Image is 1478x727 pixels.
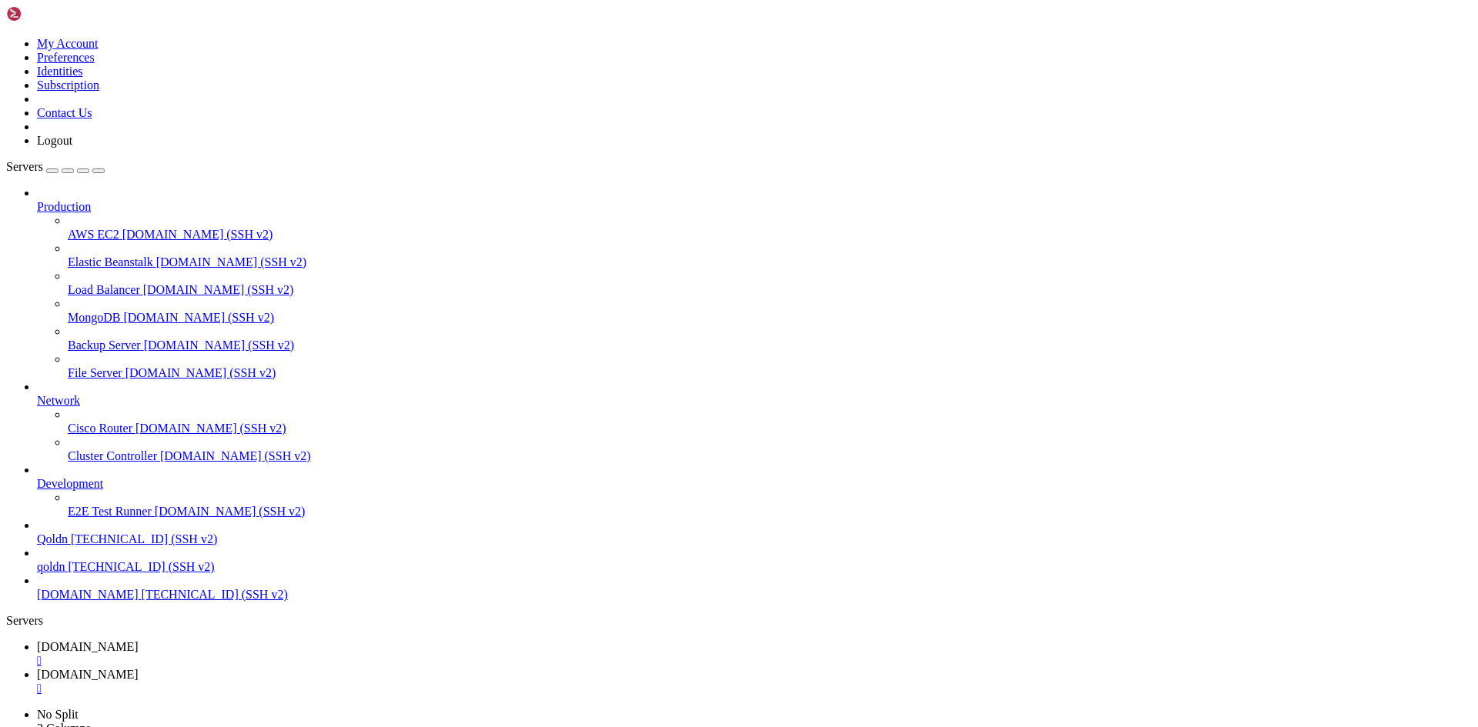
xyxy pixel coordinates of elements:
[6,608,1278,621] x-row: MONGODB_URI=mongodb://localhost:27017/ecommerce
[209,425,216,437] span: ~
[122,228,273,241] span: [DOMAIN_NAME] (SSH v2)
[351,542,357,555] span: │
[18,516,25,529] span: 3
[320,608,326,620] span: @
[240,529,265,542] span: fork
[197,516,203,529] span: │
[6,425,1278,438] x-row: pm2 restart ecommerce-backend
[6,555,12,568] span: │
[154,542,160,555] span: │
[37,200,1472,214] a: Production
[6,294,1278,307] x-row: 0 updates can be applied immediately.
[363,555,400,568] span: online
[6,137,1278,150] x-row: Processes: 182
[37,464,185,476] span: [ecommerce-backend](3) ✓
[68,505,152,518] span: E2E Test Runner
[37,380,1472,463] li: Network
[37,668,1472,695] a: qoldn.xyz
[25,490,31,502] span: │
[6,451,1278,464] x-row: Applying action restartProcessId on app [ecommerce-backend](ids: [ 3 ])
[37,640,139,653] span: [DOMAIN_NAME]
[68,338,1472,352] a: Backup Server [DOMAIN_NAME] (SSH v2)
[314,555,320,568] span: │
[68,242,1472,269] li: Elastic Beanstalk [DOMAIN_NAME] (SSH v2)
[37,588,1472,602] a: [DOMAIN_NAME] [TECHNICAL_ID] (SSH v2)
[591,555,597,568] span: │
[203,542,209,555] span: │
[394,529,431,542] span: online
[37,78,99,92] a: Subscription
[6,529,1278,542] x-row: ecommerce-frontend default N/A 984855 0s 7.1% 60.7mb
[37,519,1472,546] li: Qoldn [TECHNICAL_ID] (SSH v2)
[6,202,1278,215] x-row: * Strictly confined Kubernetes makes edge and IoT secure. Learn how MicroK8s
[68,255,1472,269] a: Elastic Beanstalk [DOMAIN_NAME] (SSH v2)
[68,449,157,462] span: Cluster Controller
[68,283,140,296] span: Load Balancer
[37,477,103,490] span: Development
[143,283,294,296] span: [DOMAIN_NAME] (SSH v2)
[6,19,12,32] div: (0, 1)
[209,595,216,607] span: ~
[166,490,172,502] span: │
[6,242,1278,255] x-row: [URL][DOMAIN_NAME]
[68,214,1472,242] li: AWS EC2 [DOMAIN_NAME] (SSH v2)
[376,490,400,502] span: user
[62,490,117,502] span: namespace
[228,529,234,542] span: │
[394,542,431,555] span: online
[68,297,1472,325] li: MongoDB [DOMAIN_NAME] (SSH v2)
[68,435,1472,463] li: Cluster Controller [DOMAIN_NAME] (SSH v2)
[456,490,462,502] span: │
[37,394,80,407] span: Network
[68,269,1472,297] li: Load Balancer [DOMAIN_NAME] (SSH v2)
[197,490,203,502] span: │
[6,268,1278,281] x-row: Expanded Security Maintenance for Applications is not enabled.
[557,608,563,621] div: (85, 46)
[6,516,12,529] span: │
[6,385,31,398] span: root
[6,372,1278,385] x-row: Last login: [DATE] from [TECHNICAL_ID]
[382,529,388,542] span: │
[222,516,228,529] span: │
[320,490,326,502] span: │
[37,708,79,721] a: No Split
[6,45,1278,58] x-row: System information as of [DATE]
[530,516,536,529] span: │
[68,311,120,324] span: MongoDB
[487,529,493,542] span: │
[37,516,43,529] span: │
[597,516,604,529] span: │
[530,529,536,542] span: │
[37,582,209,594] span: Ubuntu-2204-jammy-amd64-base
[18,555,25,568] span: 2
[37,546,1472,574] li: qoldn [TECHNICAL_ID] (SSH v2)
[6,150,1278,163] x-row: Users logged in: 0
[351,555,357,568] span: │
[240,555,265,569] span: fork
[6,19,1278,32] x-row: * Support: [URL][DOMAIN_NAME]
[68,422,132,435] span: Cisco Router
[431,516,437,529] span: │
[234,516,259,529] span: fork
[148,516,154,529] span: │
[68,560,214,573] span: [TECHNICAL_ID] (SSH v2)
[536,555,585,568] span: disabled
[37,595,209,607] span: Ubuntu-2204-jammy-amd64-base
[55,490,62,502] span: │
[6,464,37,476] span: [PM2]
[6,542,12,555] span: │
[31,490,55,502] span: name
[31,425,37,437] span: @
[6,333,1278,346] x-row: Learn more about enabling ESM Apps service at [URL][DOMAIN_NAME]
[125,366,276,379] span: [DOMAIN_NAME] (SSH v2)
[68,505,1472,519] a: E2E Test Runner [DOMAIN_NAME] (SSH v2)
[6,412,1278,425] x-row: sudo fuser -k 4000/tcp
[357,516,363,529] span: │
[357,529,382,542] span: 611…
[154,555,160,568] span: │
[203,529,209,542] span: │
[142,588,288,601] span: [TECHNICAL_ID] (SSH v2)
[369,490,376,502] span: │
[216,425,222,437] span: #
[579,529,628,542] span: disabled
